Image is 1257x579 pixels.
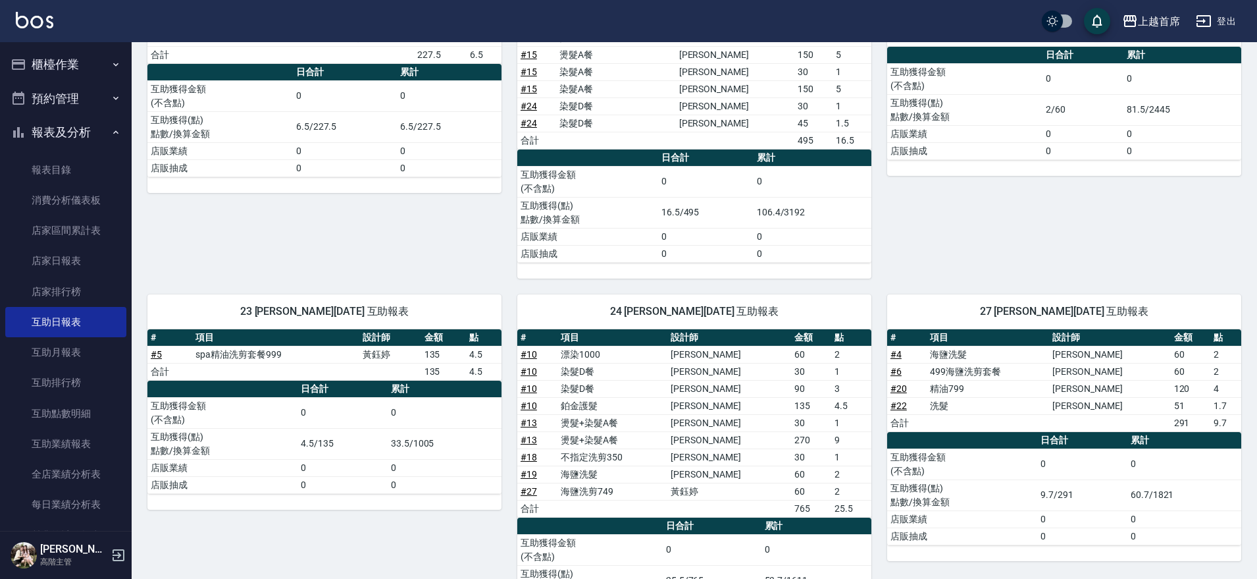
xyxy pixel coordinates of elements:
td: 0 [754,166,871,197]
td: 0 [1037,510,1127,528]
td: 0 [1127,528,1241,545]
td: 店販業績 [147,142,293,159]
td: 染髮A餐 [556,80,676,97]
td: 0 [293,159,398,177]
th: 金額 [1171,329,1210,346]
td: [PERSON_NAME] [676,80,794,97]
td: 60 [791,483,831,500]
td: 燙髮+染髮A餐 [557,431,667,449]
td: 30 [791,449,831,466]
td: 互助獲得(點) 點數/換算金額 [887,94,1042,125]
td: 270 [791,431,831,449]
th: 設計師 [1049,329,1170,346]
th: 項目 [192,329,359,346]
td: 1 [833,97,871,115]
td: 合計 [147,46,192,63]
td: 135 [791,397,831,414]
th: 日合計 [658,150,754,167]
table: a dense table [887,432,1241,545]
a: #24 [521,118,537,128]
td: 0 [663,534,761,565]
td: 0 [754,245,871,262]
a: 互助日報表 [5,307,126,337]
td: 4.5/135 [297,428,388,459]
th: 設計師 [667,329,791,346]
td: 0 [297,476,388,493]
a: 全店業績分析表 [5,459,126,489]
td: 燙髮+染髮A餐 [557,414,667,431]
td: 0 [1123,63,1241,94]
td: 0 [1127,449,1241,480]
th: 日合計 [1042,47,1123,64]
th: 累計 [754,150,871,167]
td: 鉑金護髮 [557,397,667,414]
th: # [517,329,557,346]
td: 合計 [147,363,192,380]
td: 店販抽成 [517,245,658,262]
td: 洗髮 [927,397,1049,414]
a: 互助月報表 [5,337,126,368]
td: 1 [831,414,871,431]
td: 2 [831,466,871,483]
a: #13 [521,418,537,428]
td: 0 [658,245,754,262]
td: 精油799 [927,380,1049,397]
td: 2 [1210,346,1241,363]
td: 店販抽成 [887,142,1042,159]
td: 60 [1171,346,1210,363]
td: 2 [831,483,871,500]
th: 累計 [761,518,871,535]
td: 135 [421,346,466,363]
th: 項目 [927,329,1049,346]
td: 60 [791,346,831,363]
th: 金額 [421,329,466,346]
th: 點 [831,329,871,346]
td: [PERSON_NAME] [667,466,791,483]
td: 106.4/3192 [754,197,871,228]
a: #10 [521,400,537,411]
td: 互助獲得(點) 點數/換算金額 [147,428,297,459]
th: 累計 [397,64,501,81]
td: 燙髮A餐 [556,46,676,63]
td: 0 [1042,125,1123,142]
a: #27 [521,486,537,497]
a: #6 [890,366,902,377]
td: 0 [1042,63,1123,94]
td: 4.5 [466,363,501,380]
a: 報表目錄 [5,155,126,185]
td: 6.5 [467,46,501,63]
td: [PERSON_NAME] [667,363,791,380]
td: [PERSON_NAME] [676,46,794,63]
td: 合計 [517,132,556,149]
th: 累計 [1123,47,1241,64]
th: 日合計 [1037,432,1127,449]
td: 2/60 [1042,94,1123,125]
table: a dense table [517,150,871,263]
td: 0 [1037,528,1127,545]
td: 6.5/227.5 [293,111,398,142]
a: #15 [521,67,537,77]
th: 點 [466,329,501,346]
a: #10 [521,383,537,394]
a: 店家日報表 [5,246,126,276]
td: 0 [1127,510,1241,528]
td: 黃鈺婷 [667,483,791,500]
td: 0 [297,397,388,428]
td: 6.5/227.5 [397,111,501,142]
td: 765 [791,500,831,517]
td: 25.5 [831,500,871,517]
td: 0 [397,142,501,159]
table: a dense table [147,329,501,381]
td: 0 [1042,142,1123,159]
table: a dense table [147,381,501,494]
td: 互助獲得金額 (不含點) [887,449,1037,480]
td: 海鹽洗剪749 [557,483,667,500]
td: 9.7/291 [1037,480,1127,510]
td: 漂染1000 [557,346,667,363]
a: 店家區間累計表 [5,215,126,246]
td: 227.5 [414,46,467,63]
td: 1 [831,449,871,466]
th: # [147,329,192,346]
a: #5 [151,349,162,360]
td: 150 [794,80,833,97]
